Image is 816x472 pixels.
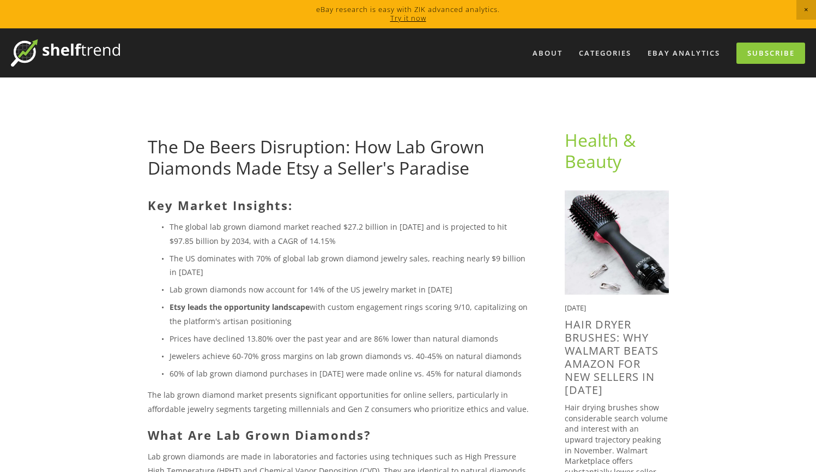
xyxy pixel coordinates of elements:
[11,39,120,67] img: ShelfTrend
[565,317,658,397] a: Hair Dryer Brushes: Why Walmart Beats Amazon for New Sellers in [DATE]
[736,43,805,64] a: Subscribe
[640,44,727,62] a: eBay Analytics
[148,197,293,213] strong: Key Market Insights:
[390,13,426,23] a: Try it now
[572,44,638,62] div: Categories
[170,332,530,345] p: Prices have declined 13.80% over the past year and are 86% lower than natural diamonds
[170,300,530,327] p: with custom engagement rings scoring 9/10, capitalizing on the platform's artisan positioning
[148,135,485,179] a: The De Beers Disruption: How Lab Grown Diamonds Made Etsy a Seller's Paradise
[170,252,530,279] p: The US dominates with 70% of global lab grown diamond jewelry sales, reaching nearly $9 billion i...
[148,427,371,443] strong: What Are Lab Grown Diamonds?
[170,349,530,363] p: Jewelers achieve 60-70% gross margins on lab grown diamonds vs. 40-45% on natural diamonds
[565,190,669,295] img: Hair Dryer Brushes: Why Walmart Beats Amazon for New Sellers in 2025
[170,283,530,296] p: Lab grown diamonds now account for 14% of the US jewelry market in [DATE]
[170,302,310,312] strong: Etsy leads the opportunity landscape
[148,388,530,415] p: The lab grown diamond market presents significant opportunities for online sellers, particularly ...
[525,44,570,62] a: About
[170,220,530,247] p: The global lab grown diamond market reached $27.2 billion in [DATE] and is projected to hit $97.8...
[565,128,640,172] a: Health & Beauty
[565,303,586,313] time: [DATE]
[170,367,530,380] p: 60% of lab grown diamond purchases in [DATE] were made online vs. 45% for natural diamonds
